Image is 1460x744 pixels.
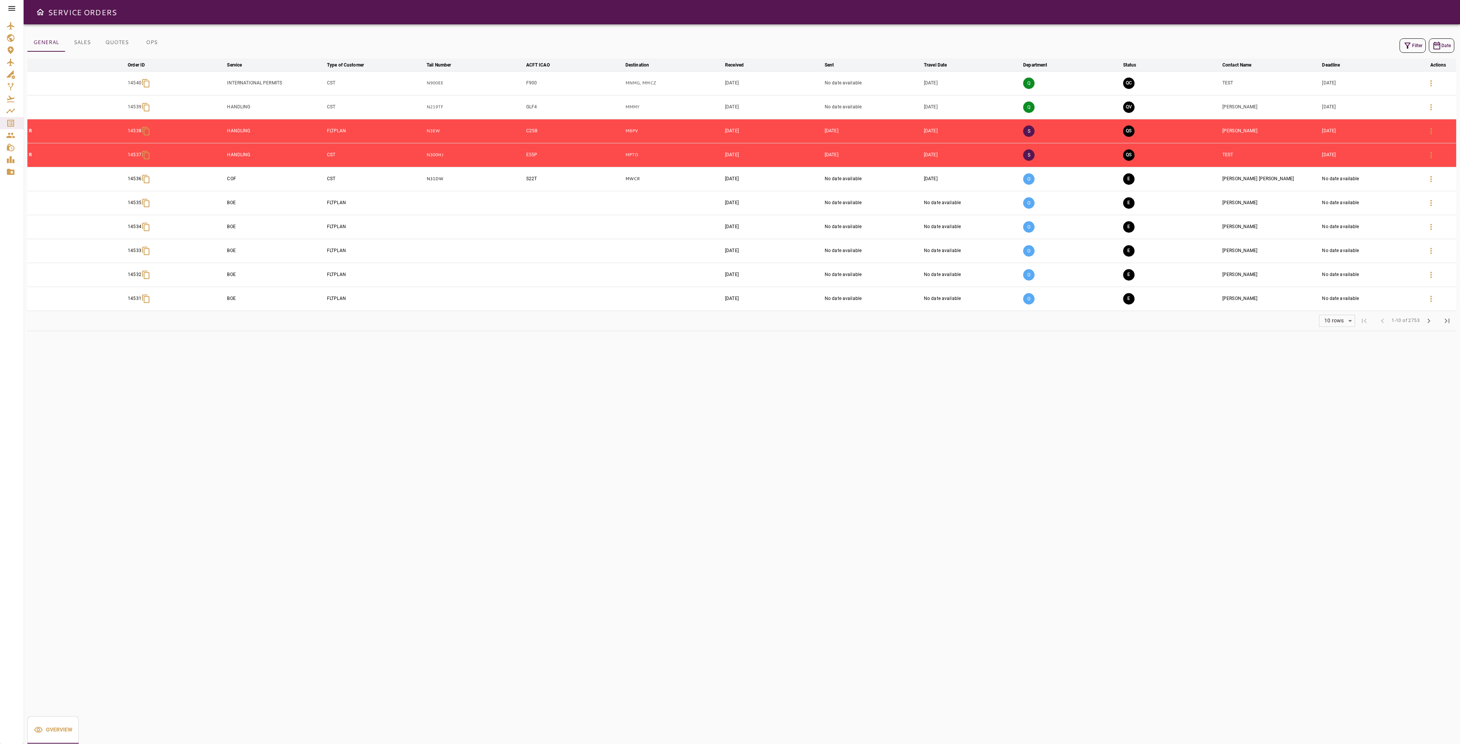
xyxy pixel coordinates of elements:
p: O [1023,173,1035,185]
button: EXECUTION [1123,197,1135,209]
p: 14540 [128,80,141,86]
td: [DATE] [922,95,1022,119]
div: 10 rows [1322,317,1346,324]
p: N900EE [427,80,523,86]
div: 10 rows [1319,315,1355,327]
button: Open drawer [33,5,48,20]
td: CST [325,167,425,191]
p: 14532 [128,271,141,278]
button: Details [1422,146,1440,164]
span: Deadline [1322,60,1350,70]
p: MMMY [625,104,722,110]
p: O [1023,293,1035,305]
span: chevron_right [1424,316,1433,325]
p: N3EW [427,128,523,134]
p: 14534 [128,224,141,230]
div: Contact Name [1222,60,1252,70]
td: [DATE] [922,71,1022,95]
td: [PERSON_NAME] [1221,263,1320,287]
td: E55P [525,143,624,167]
p: S [1023,149,1035,161]
h6: SERVICE ORDERS [48,6,117,18]
td: [DATE] [724,71,823,95]
td: FLTPLAN [325,287,425,311]
div: Service [227,60,242,70]
td: COF [225,167,325,191]
td: BOE [225,215,325,239]
button: EXECUTION [1123,293,1135,305]
td: CST [325,95,425,119]
span: last_page [1443,316,1452,325]
div: Tail Number [427,60,451,70]
button: Details [1422,266,1440,284]
span: First Page [1355,312,1373,330]
div: basic tabs example [27,716,79,744]
p: R [29,128,125,134]
td: No date available [1320,167,1420,191]
td: FLTPLAN [325,191,425,215]
p: 14537 [128,152,141,158]
td: No date available [922,287,1022,311]
td: No date available [823,287,922,311]
button: Date [1429,38,1454,53]
td: [DATE] [1320,71,1420,95]
td: [DATE] [724,95,823,119]
button: Details [1422,290,1440,308]
span: Next Page [1420,312,1438,330]
p: 14531 [128,295,141,302]
span: Sent [825,60,844,70]
button: EXECUTION [1123,221,1135,233]
td: No date available [1320,239,1420,263]
td: No date available [823,191,922,215]
p: 14535 [128,200,141,206]
td: GLF4 [525,95,624,119]
p: O [1023,245,1035,257]
span: ACFT ICAO [526,60,560,70]
td: [DATE] [724,191,823,215]
td: No date available [922,239,1022,263]
td: No date available [922,191,1022,215]
td: [DATE] [823,119,922,143]
td: No date available [1320,287,1420,311]
td: C25B [525,119,624,143]
p: O [1023,197,1035,209]
div: Type of Customer [327,60,364,70]
span: Service [227,60,252,70]
td: [DATE] [724,215,823,239]
td: No date available [823,71,922,95]
button: QUOTE VALIDATED [1123,102,1135,113]
p: O [1023,269,1035,281]
div: Travel Date [924,60,947,70]
td: FLTPLAN [325,215,425,239]
span: 1-10 of 2753 [1392,317,1420,325]
td: No date available [1320,263,1420,287]
td: No date available [922,263,1022,287]
span: Destination [625,60,659,70]
button: Details [1422,98,1440,116]
td: BOE [225,263,325,287]
td: [PERSON_NAME] [PERSON_NAME] [1221,167,1320,191]
p: 14536 [128,176,141,182]
p: N300HJ [427,152,523,158]
td: [PERSON_NAME] [1221,239,1320,263]
div: Sent [825,60,834,70]
p: S [1023,125,1035,137]
td: [DATE] [1320,143,1420,167]
td: [DATE] [724,239,823,263]
p: R [29,152,125,158]
td: No date available [823,215,922,239]
td: [PERSON_NAME] [1221,191,1320,215]
button: Details [1422,170,1440,188]
td: HANDLING [225,143,325,167]
span: Tail Number [427,60,461,70]
button: Details [1422,74,1440,92]
td: FLTPLAN [325,239,425,263]
td: [DATE] [724,287,823,311]
div: Received [725,60,744,70]
td: CST [325,143,425,167]
td: [DATE] [823,143,922,167]
td: F900 [525,71,624,95]
p: MPTO [625,152,722,158]
td: TEST [1221,71,1320,95]
span: Previous Page [1373,312,1392,330]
